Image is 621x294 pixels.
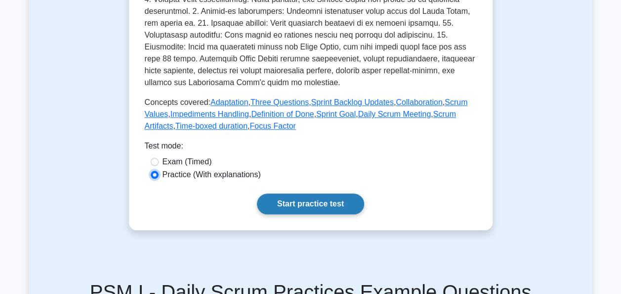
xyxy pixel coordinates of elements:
p: Concepts covered: , , , , , , , , , , , [145,97,477,132]
a: Sprint Backlog Updates [311,98,394,106]
a: Focus Factor [249,122,295,130]
a: Time-boxed duration [175,122,248,130]
div: Test mode: [145,140,477,156]
a: Definition of Done [251,110,314,118]
label: Exam (Timed) [163,156,212,168]
a: Sprint Goal [316,110,356,118]
a: Adaptation [210,98,248,106]
a: Impediments Handling [170,110,249,118]
label: Practice (With explanations) [163,169,261,181]
a: Daily Scrum Meeting [358,110,431,118]
a: Start practice test [257,194,364,214]
a: Three Questions [250,98,309,106]
a: Collaboration [396,98,442,106]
